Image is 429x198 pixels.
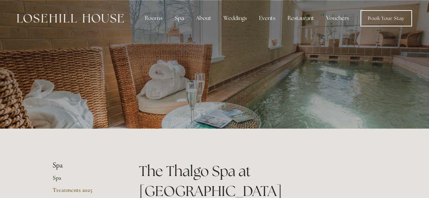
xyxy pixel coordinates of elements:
div: Rooms [139,12,168,25]
div: Restaurant [282,12,319,25]
div: Events [254,12,281,25]
div: Spa [169,12,189,25]
div: Weddings [218,12,252,25]
div: About [191,12,217,25]
img: Losehill House [17,14,124,23]
a: Vouchers [321,12,354,25]
li: Spa [53,161,117,170]
a: Book Your Stay [360,10,412,26]
a: Spa [53,174,117,186]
